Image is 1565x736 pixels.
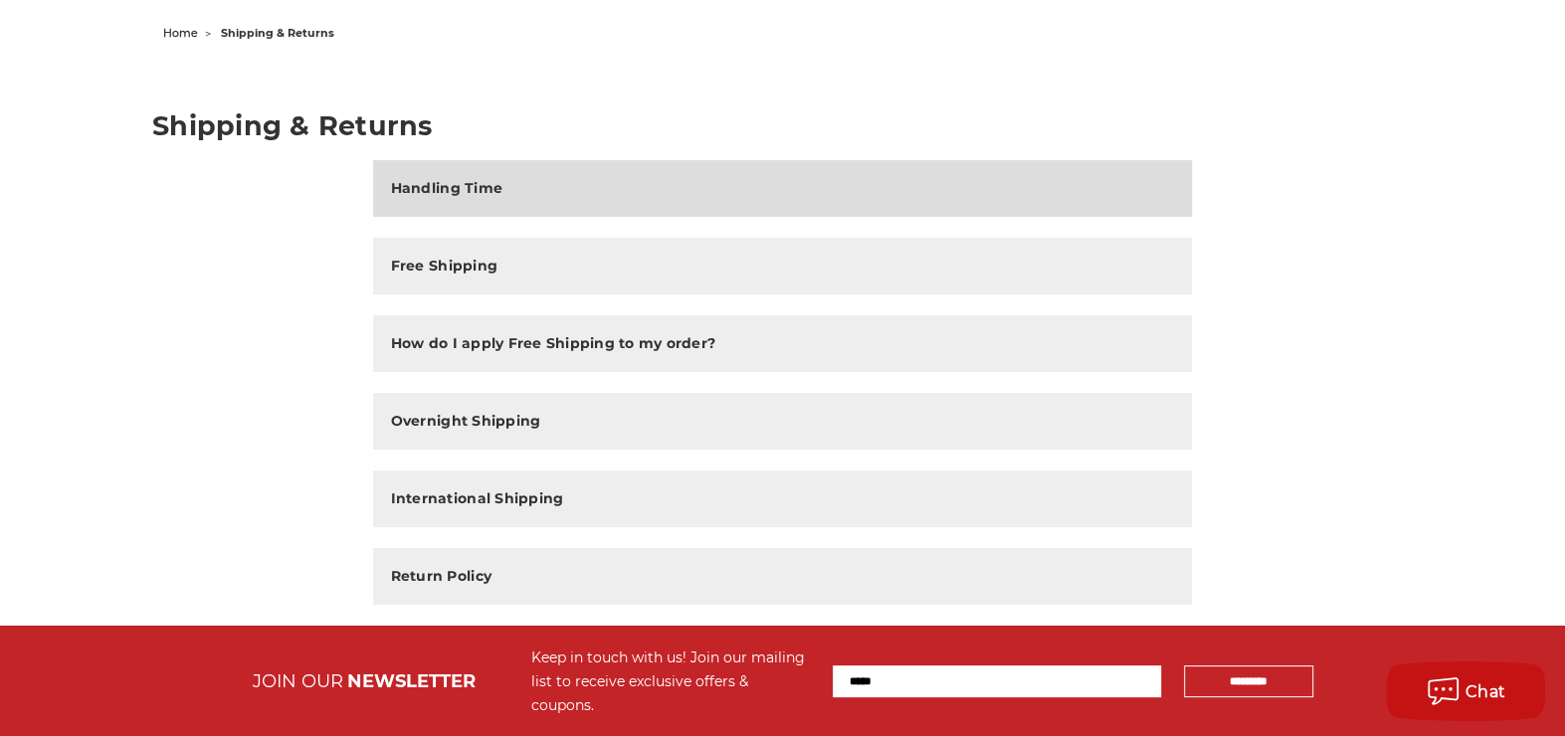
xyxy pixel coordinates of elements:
div: Keep in touch with us! Join our mailing list to receive exclusive offers & coupons. [531,645,813,717]
h2: Free Shipping [391,256,497,276]
button: Free Shipping [373,238,1193,294]
a: home [163,26,198,40]
button: How do I apply Free Shipping to my order? [373,315,1193,372]
h2: Return Policy [391,566,491,587]
button: Return Policy [373,548,1193,605]
h2: How do I apply Free Shipping to my order? [391,333,715,354]
button: Handling Time [373,160,1193,217]
span: Chat [1466,682,1506,701]
button: Overnight Shipping [373,393,1193,450]
span: NEWSLETTER [347,670,476,692]
h2: Overnight Shipping [391,411,541,432]
h2: Handling Time [391,178,502,199]
span: shipping & returns [221,26,334,40]
h2: International Shipping [391,488,564,509]
button: International Shipping [373,470,1193,527]
button: Chat [1386,661,1545,721]
h1: Shipping & Returns [152,112,1413,139]
span: JOIN OUR [253,670,343,692]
